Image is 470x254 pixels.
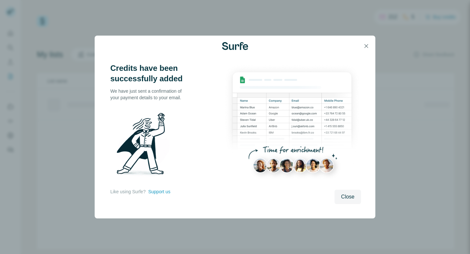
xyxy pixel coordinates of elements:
[110,63,189,84] h3: Credits have been successfully added
[110,188,146,195] p: Like using Surfe?
[341,193,354,201] span: Close
[110,88,189,101] p: We have just sent a confirmation of your payment details to your email.
[110,109,178,182] img: Surfe Illustration - Man holding diamond
[335,190,361,204] button: Close
[222,42,248,50] img: Surfe Logo
[148,188,170,195] button: Support us
[223,63,361,185] img: Enrichment Hub - Sheet Preview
